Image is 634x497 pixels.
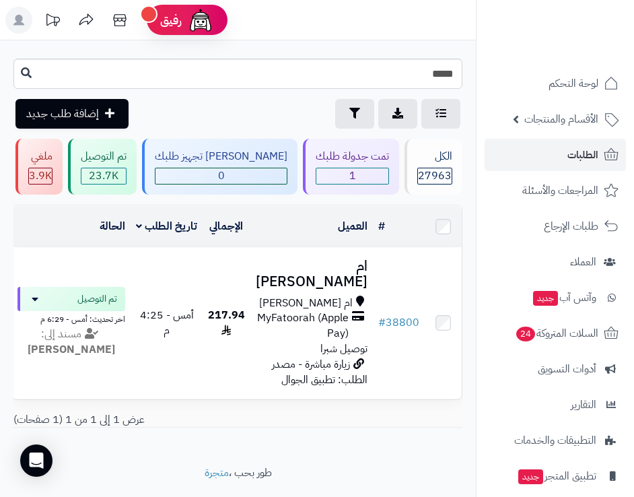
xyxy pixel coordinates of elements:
[485,424,626,457] a: التطبيقات والخدمات
[160,12,182,28] span: رفيق
[300,139,402,195] a: تمت جدولة طلبك 1
[485,210,626,242] a: طلبات الإرجاع
[378,218,385,234] a: #
[100,218,125,234] a: الحالة
[26,106,99,122] span: إضافة طلب جديد
[485,281,626,314] a: وآتس آبجديد
[205,465,229,481] a: متجرة
[515,324,598,343] span: السلات المتروكة
[65,139,139,195] a: تم التوصيل 23.7K
[209,218,243,234] a: الإجمالي
[378,314,386,331] span: #
[402,139,465,195] a: الكل27963
[316,149,389,164] div: تمت جدولة طلبك
[139,139,300,195] a: [PERSON_NAME] تجهيز طلبك 0
[81,149,127,164] div: تم التوصيل
[544,217,598,236] span: طلبات الإرجاع
[29,168,52,184] div: 3853
[485,246,626,278] a: العملاء
[15,99,129,129] a: إضافة طلب جديد
[77,292,117,306] span: تم التوصيل
[13,139,65,195] a: ملغي 3.9K
[140,307,194,339] span: أمس - 4:25 م
[418,168,452,184] span: 27963
[538,360,596,378] span: أدوات التسويق
[259,296,353,311] span: ام [PERSON_NAME]
[485,174,626,207] a: المراجعات والأسئلة
[208,307,245,339] span: 217.94
[256,310,349,341] span: MyFatoorah (Apple Pay)
[272,356,367,388] span: زيارة مباشرة - مصدر الطلب: تطبيق الجوال
[136,218,197,234] a: تاريخ الطلب
[532,288,596,307] span: وآتس آب
[517,467,596,486] span: تطبيق المتجر
[256,259,367,290] h3: ام [PERSON_NAME]
[28,149,52,164] div: ملغي
[81,168,126,184] div: 23730
[20,444,52,477] div: Open Intercom Messenger
[28,341,115,358] strong: [PERSON_NAME]
[155,149,287,164] div: [PERSON_NAME] تجهيز طلبك
[378,314,419,331] a: #38800
[36,7,69,37] a: تحديثات المنصة
[514,431,596,450] span: التطبيقات والخدمات
[187,7,214,34] img: ai-face.png
[549,74,598,93] span: لوحة التحكم
[485,389,626,421] a: التقارير
[316,168,388,184] span: 1
[524,110,598,129] span: الأقسام والمنتجات
[3,412,472,428] div: عرض 1 إلى 1 من 1 (1 صفحات)
[7,327,135,358] div: مسند إلى:
[485,460,626,492] a: تطبيق المتجرجديد
[567,145,598,164] span: الطلبات
[29,168,52,184] span: 3.9K
[17,311,125,325] div: اخر تحديث: أمس - 6:29 م
[485,317,626,350] a: السلات المتروكة24
[570,253,596,271] span: العملاء
[522,181,598,200] span: المراجعات والأسئلة
[485,67,626,100] a: لوحة التحكم
[338,218,367,234] a: العميل
[571,395,596,414] span: التقارير
[516,327,535,341] span: 24
[320,341,367,357] span: توصيل شبرا
[485,139,626,171] a: الطلبات
[485,353,626,385] a: أدوات التسويق
[81,168,126,184] span: 23.7K
[533,291,558,306] span: جديد
[518,469,543,484] span: جديد
[155,168,287,184] span: 0
[417,149,452,164] div: الكل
